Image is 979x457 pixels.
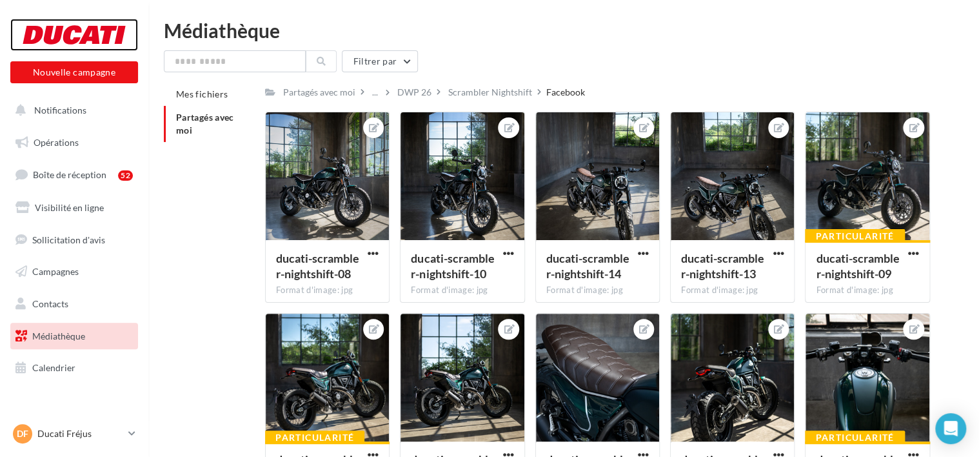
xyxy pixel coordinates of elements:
[546,285,649,296] div: Format d'image: jpg
[816,251,899,281] span: ducati-scrambler-nightshift-09
[8,161,141,188] a: Boîte de réception52
[805,229,904,243] div: Particularité
[265,431,364,445] div: Particularité
[17,427,28,440] span: DF
[935,413,966,444] div: Open Intercom Messenger
[8,258,141,285] a: Campagnes
[283,86,355,99] div: Partagés avec moi
[342,50,418,72] button: Filtrer par
[805,431,904,445] div: Particularité
[397,86,431,99] div: DWP 26
[34,137,79,148] span: Opérations
[32,298,68,309] span: Contacts
[176,112,234,136] span: Partagés avec moi
[8,354,141,381] a: Calendrier
[10,421,138,446] a: DF Ducati Fréjus
[176,88,228,99] span: Mes fichiers
[32,234,105,245] span: Sollicitation d'avis
[681,285,784,296] div: Format d'image: jpg
[8,290,141,318] a: Contacts
[370,83,381,101] div: ...
[10,61,138,83] button: Nouvelle campagne
[8,129,141,156] a: Opérations
[34,105,86,116] span: Notifications
[276,285,379,296] div: Format d'image: jpg
[32,266,79,277] span: Campagnes
[411,285,513,296] div: Format d'image: jpg
[8,227,141,254] a: Sollicitation d'avis
[448,86,532,99] div: Scrambler Nightshift
[37,427,123,440] p: Ducati Fréjus
[681,251,764,281] span: ducati-scrambler-nightshift-13
[8,97,135,124] button: Notifications
[546,251,629,281] span: ducati-scrambler-nightshift-14
[546,86,585,99] div: Facebook
[8,194,141,221] a: Visibilité en ligne
[33,169,106,180] span: Boîte de réception
[118,170,133,181] div: 52
[816,285,918,296] div: Format d'image: jpg
[411,251,494,281] span: ducati-scrambler-nightshift-10
[164,21,964,40] div: Médiathèque
[35,202,104,213] span: Visibilité en ligne
[32,330,85,341] span: Médiathèque
[276,251,359,281] span: ducati-scrambler-nightshift-08
[8,323,141,350] a: Médiathèque
[32,362,75,373] span: Calendrier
